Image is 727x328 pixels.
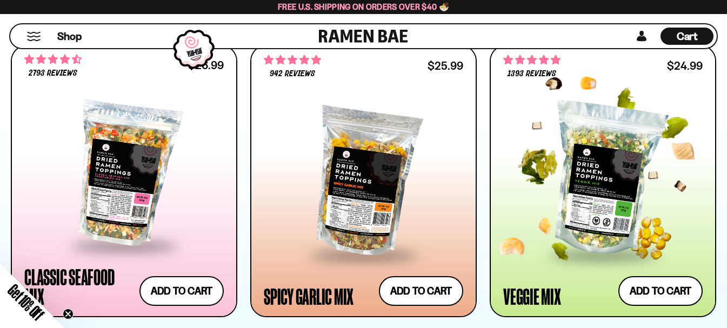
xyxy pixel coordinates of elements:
span: 4.75 stars [264,53,321,67]
button: Add to cart [139,276,224,306]
div: $24.99 [667,61,703,71]
a: 4.76 stars 1393 reviews $24.99 Veggie Mix Add to cart [490,45,716,317]
div: Spicy Garlic Mix [264,286,354,306]
a: 4.68 stars 2793 reviews $26.99 Classic Seafood Mix Add to cart [11,45,237,317]
button: Add to cart [379,276,463,306]
div: $25.99 [428,61,463,71]
a: 4.75 stars 942 reviews $25.99 Spicy Garlic Mix Add to cart [250,45,477,317]
span: 942 reviews [270,70,315,78]
span: Free U.S. Shipping on Orders over $40 🍜 [278,2,449,12]
button: Add to cart [618,276,703,306]
span: 4.76 stars [503,53,561,67]
span: 4.68 stars [24,52,82,66]
span: Cart [677,30,698,43]
span: Get 10% Off [5,281,47,323]
span: Shop [57,29,82,44]
div: Classic Seafood Mix [24,267,134,306]
span: 1393 reviews [508,70,556,78]
button: Mobile Menu Trigger [26,32,41,41]
span: 2793 reviews [29,69,77,78]
button: Close teaser [63,309,74,319]
div: Veggie Mix [503,286,561,306]
a: Cart [661,24,713,48]
a: Shop [57,28,82,45]
div: $26.99 [188,60,224,70]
